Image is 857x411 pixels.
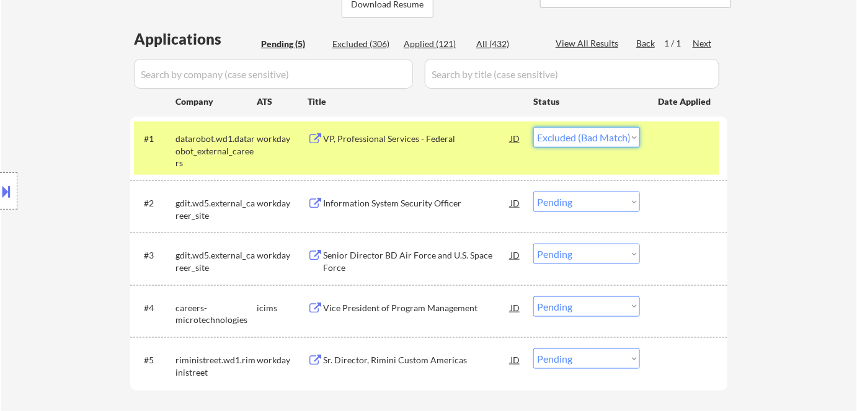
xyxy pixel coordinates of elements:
div: workday [257,197,308,210]
div: Vice President of Program Management [323,302,510,314]
div: icims [257,302,308,314]
div: #4 [144,302,166,314]
div: riministreet.wd1.riministreet [175,354,257,378]
div: Title [308,95,522,108]
div: workday [257,133,308,145]
div: Information System Security Officer [323,197,510,210]
div: workday [257,249,308,262]
div: careers-microtechnologies [175,302,257,326]
div: JD [509,296,522,319]
div: 1 / 1 [664,37,693,50]
input: Search by title (case sensitive) [425,59,719,89]
div: Status [533,90,640,112]
div: JD [509,348,522,371]
div: VP, Professional Services - Federal [323,133,510,145]
div: Applications [134,32,257,46]
div: JD [509,244,522,266]
input: Search by company (case sensitive) [134,59,413,89]
div: Pending (5) [261,38,323,50]
div: View All Results [556,37,622,50]
div: JD [509,192,522,214]
div: Back [636,37,656,50]
div: Senior Director BD Air Force and U.S. Space Force [323,249,510,273]
div: JD [509,127,522,149]
div: Applied (121) [404,38,466,50]
div: Date Applied [658,95,713,108]
div: Next [693,37,713,50]
div: Excluded (306) [332,38,394,50]
div: #5 [144,354,166,366]
div: ATS [257,95,308,108]
div: All (432) [476,38,538,50]
div: workday [257,354,308,366]
div: Sr. Director, Rimini Custom Americas [323,354,510,366]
